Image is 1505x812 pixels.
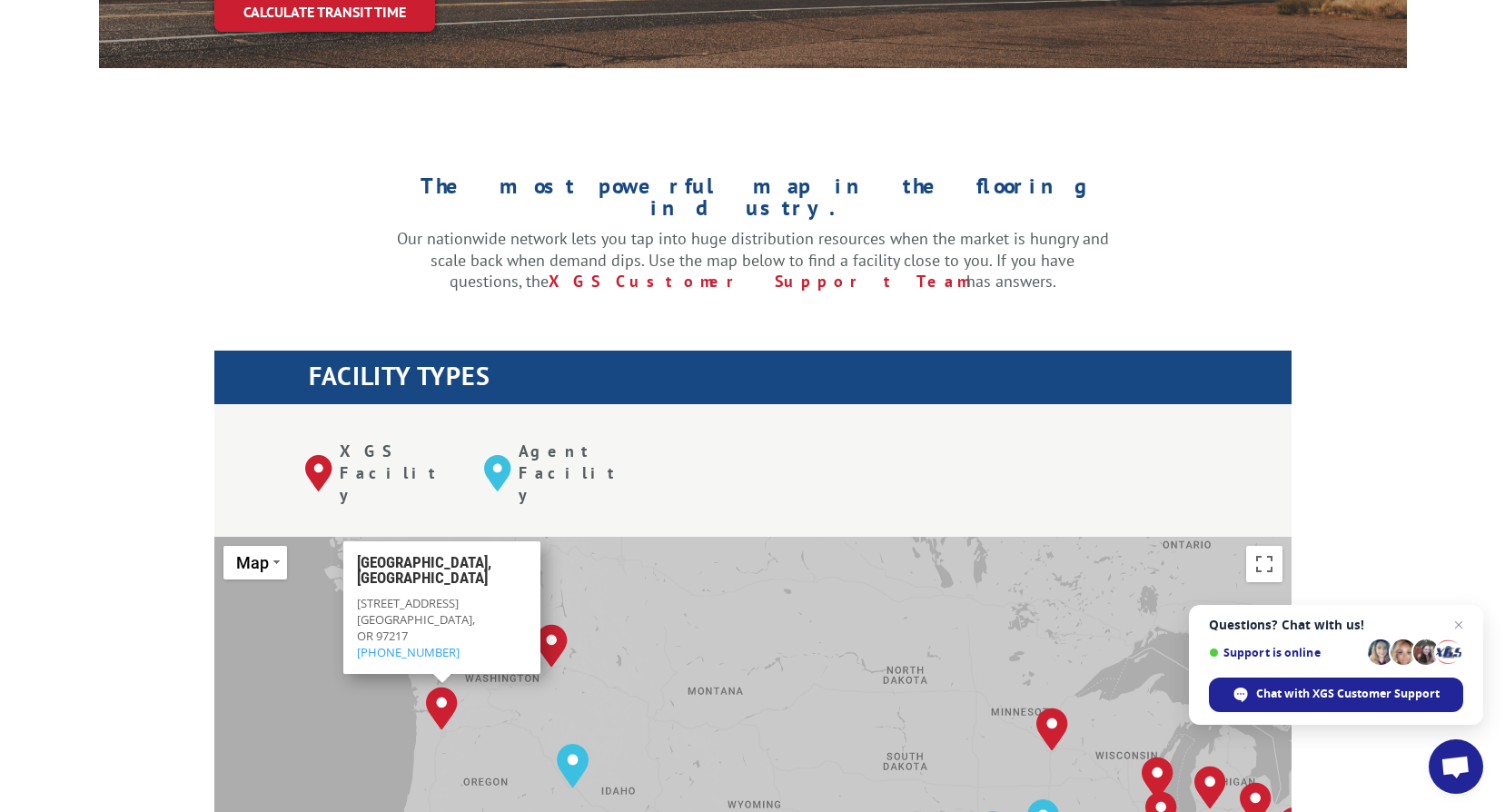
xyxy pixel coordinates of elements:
span: [GEOGRAPHIC_DATA], OR 97217 [357,610,475,643]
span: Questions? Chat with us! [1209,618,1463,632]
div: Chat with XGS Customer Support [1209,678,1463,712]
div: Milwaukee, WI [1142,757,1173,800]
div: Minneapolis, MN [1036,708,1068,751]
span: Close [520,548,533,560]
h1: FACILITY TYPES [309,363,1292,398]
span: Map [236,553,269,572]
p: Our nationwide network lets you tap into huge distribution resources when the market is hungry an... [397,228,1109,292]
p: XGS Facility [340,441,457,505]
div: Portland, OR [426,687,458,730]
div: Boise, ID [557,744,589,787]
h3: [GEOGRAPHIC_DATA], [GEOGRAPHIC_DATA] [357,554,527,594]
a: [PHONE_NUMBER] [357,644,460,660]
div: Kent, WA [435,632,467,676]
span: Close chat [1448,614,1470,636]
div: Grand Rapids, MI [1194,766,1226,809]
span: [STREET_ADDRESS] [357,594,459,610]
span: Support is online [1209,646,1361,659]
div: Spokane, WA [536,624,568,668]
h1: The most powerful map in the flooring industry. [397,175,1109,228]
p: Agent Facility [519,441,636,505]
button: Toggle fullscreen view [1246,546,1282,582]
div: Open chat [1429,739,1483,794]
span: Chat with XGS Customer Support [1256,686,1440,702]
button: Change map style [223,546,287,579]
a: XGS Customer Support Team [549,271,966,292]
